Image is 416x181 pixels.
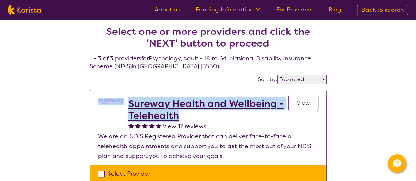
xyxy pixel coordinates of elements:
a: Back to search [357,5,408,15]
span: View 17 reviews [163,123,206,130]
h2: Select one or more providers and click the 'NEXT' button to proceed [98,26,319,49]
span: Back to search [361,6,404,14]
a: Blog [329,6,341,13]
img: fullstar [135,123,141,128]
img: fullstar [156,123,161,128]
a: About us [155,6,180,13]
button: Channel Menu [388,154,406,173]
a: View [288,95,318,111]
img: Karista logo [8,5,41,15]
p: We are an NDIS Registered Provider that can deliver face-to-face or telehealth appointments and s... [98,131,318,161]
a: Sureway Health and Wellbeing - Telehealth [128,98,288,122]
img: fullstar [149,123,155,128]
span: View [297,99,310,107]
a: Funding Information [196,6,260,13]
h4: 1 - 3 of 3 providers for Psychology , Adult - 18 to 64 , National Disability Insurance Scheme (ND... [90,10,327,70]
label: Sort by: [258,76,277,83]
img: fullstar [128,123,134,128]
img: fullstar [142,123,148,128]
img: vgwqq8bzw4bddvbx0uac.png [98,98,124,105]
a: View 17 reviews [163,122,206,131]
a: For Providers [276,6,313,13]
